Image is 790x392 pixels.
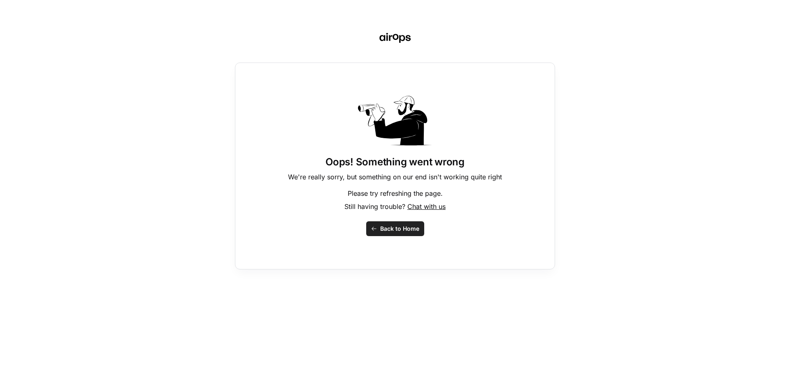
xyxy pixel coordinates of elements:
[366,221,424,236] button: Back to Home
[380,225,419,233] span: Back to Home
[344,202,446,211] p: Still having trouble?
[407,202,446,211] span: Chat with us
[348,188,443,198] p: Please try refreshing the page.
[288,172,502,182] p: We're really sorry, but something on our end isn't working quite right
[325,155,465,169] h1: Oops! Something went wrong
